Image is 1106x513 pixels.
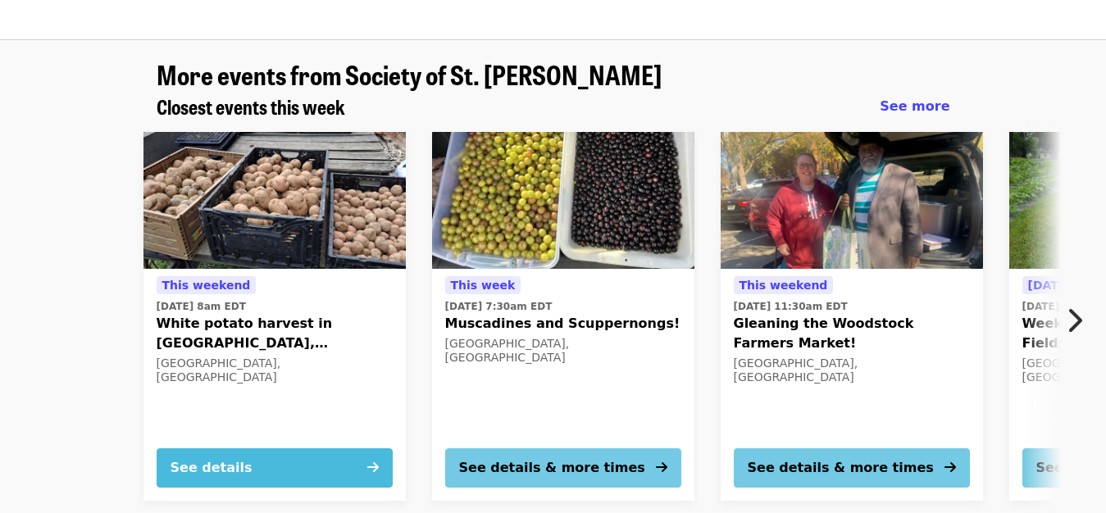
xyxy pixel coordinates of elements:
[748,458,934,478] div: See details & more times
[157,92,345,120] span: Closest events this week
[451,279,516,292] span: This week
[162,279,251,292] span: This weekend
[143,95,963,119] div: Closest events this week
[445,448,681,488] button: See details & more times
[880,97,949,116] a: See more
[157,55,662,93] span: More events from Society of St. [PERSON_NAME]
[1052,297,1106,343] button: Next item
[445,314,681,334] span: Muscadines and Scuppernongs!
[171,458,253,478] div: See details
[143,132,406,270] img: White potato harvest in Stantonsburg, NC on 9/13! organized by Society of St. Andrew
[459,458,645,478] div: See details & more times
[432,132,694,501] a: See details for "Muscadines and Scuppernongs!"
[445,299,553,314] time: [DATE] 7:30am EDT
[721,132,983,501] a: See details for "Gleaning the Woodstock Farmers Market!"
[157,95,345,119] a: Closest events this week
[1066,305,1082,336] i: chevron-right icon
[734,448,970,488] button: See details & more times
[944,460,956,475] i: arrow-right icon
[880,98,949,114] span: See more
[734,356,970,384] div: [GEOGRAPHIC_DATA], [GEOGRAPHIC_DATA]
[445,337,681,365] div: [GEOGRAPHIC_DATA], [GEOGRAPHIC_DATA]
[157,314,393,353] span: White potato harvest in [GEOGRAPHIC_DATA], [GEOGRAPHIC_DATA] on 9/13!
[721,132,983,270] img: Gleaning the Woodstock Farmers Market! organized by Society of St. Andrew
[157,356,393,384] div: [GEOGRAPHIC_DATA], [GEOGRAPHIC_DATA]
[734,314,970,353] span: Gleaning the Woodstock Farmers Market!
[656,460,667,475] i: arrow-right icon
[740,279,828,292] span: This weekend
[734,299,848,314] time: [DATE] 11:30am EDT
[157,299,246,314] time: [DATE] 8am EDT
[367,460,379,475] i: arrow-right icon
[143,132,406,501] a: See details for "White potato harvest in Stantonsburg, NC on 9/13!"
[157,448,393,488] button: See details
[432,132,694,270] img: Muscadines and Scuppernongs! organized by Society of St. Andrew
